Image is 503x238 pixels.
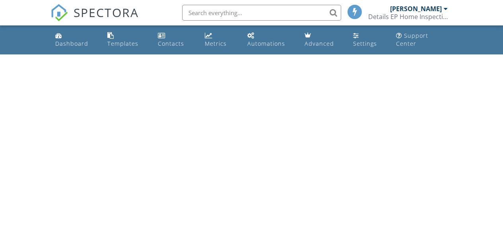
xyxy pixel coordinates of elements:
a: Templates [104,29,148,51]
a: Automations (Basic) [244,29,295,51]
div: Support Center [396,32,428,47]
div: Automations [247,40,285,47]
div: Templates [107,40,138,47]
a: Contacts [155,29,195,51]
div: [PERSON_NAME] [390,5,442,13]
div: Contacts [158,40,184,47]
a: Advanced [301,29,344,51]
div: Details EP Home Inspections [368,13,448,21]
div: Dashboard [55,40,88,47]
img: The Best Home Inspection Software - Spectora [50,4,68,21]
span: SPECTORA [74,4,139,21]
a: Metrics [202,29,238,51]
div: Advanced [305,40,334,47]
a: SPECTORA [50,11,139,27]
a: Support Center [393,29,451,51]
div: Settings [353,40,377,47]
input: Search everything... [182,5,341,21]
a: Settings [350,29,386,51]
div: Metrics [205,40,227,47]
a: Dashboard [52,29,98,51]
